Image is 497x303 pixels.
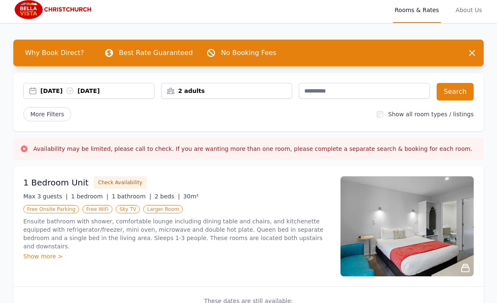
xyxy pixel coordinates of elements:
div: Show more > [23,253,331,261]
span: Why Book Direct? [18,45,91,62]
h3: Availability may be limited, please call to check. If you are wanting more than one room, please ... [33,145,472,153]
button: Search [437,83,474,101]
label: Show all room types / listings [388,111,474,118]
span: Max 3 guests | [23,193,68,200]
span: 2 beds | [154,193,180,200]
span: 1 bathroom | [112,193,151,200]
p: Best Rate Guaranteed [119,48,193,58]
span: Sky TV [116,205,140,214]
button: Check Availability [94,177,147,189]
span: 1 bedroom | [71,193,109,200]
span: More Filters [23,108,71,122]
h3: 1 Bedroom Unit [23,177,89,189]
span: Free Onsite Parking [23,205,79,214]
span: Free WiFi [82,205,112,214]
div: [DATE] [DATE] [40,87,154,95]
div: 2 adults [162,87,292,95]
p: Ensuite bathroom with shower, comfortable lounge including dining table and chairs, and kitchenet... [23,218,331,251]
span: 30m² [183,193,199,200]
span: Larger Room [143,205,183,214]
p: No Booking Fees [221,48,276,58]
